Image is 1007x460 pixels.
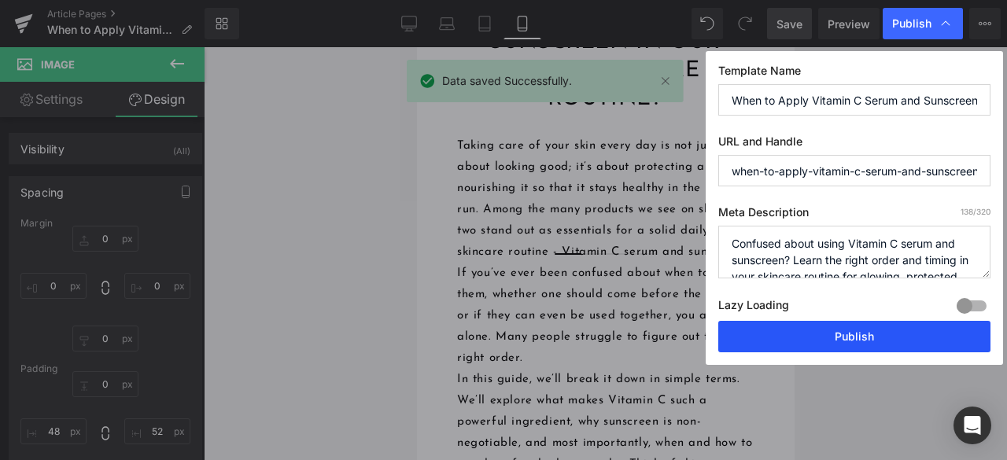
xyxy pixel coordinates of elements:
[718,226,990,278] textarea: Confused about using Vitamin C serum and sunscreen? Learn the right order and timing in your skin...
[892,17,931,31] span: Publish
[718,134,990,155] label: URL and Handle
[961,207,973,216] span: 138
[718,205,990,226] label: Meta Description
[718,64,990,84] label: Template Name
[718,321,990,352] button: Publish
[718,295,789,321] label: Lazy Loading
[961,207,990,216] span: /320
[954,407,991,444] div: Open Intercom Messenger
[40,88,336,322] p: Taking care of your skin every day is not just about looking good; it’s about protecting and nour...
